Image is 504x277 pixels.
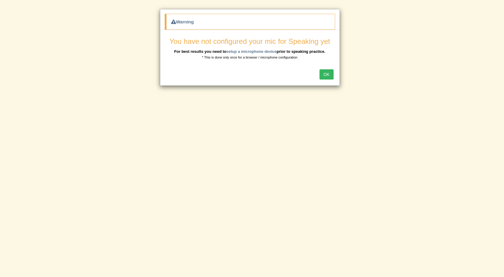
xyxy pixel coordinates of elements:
[319,69,333,80] button: OK
[165,14,335,30] div: Warning
[202,56,298,59] small: * This is done only once for a browser / microphone configuration
[169,37,330,45] span: You have not configured your mic for Speaking yet
[174,49,325,54] b: For best results you need to prior to speaking practice.
[226,49,277,54] a: setup a microphone device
